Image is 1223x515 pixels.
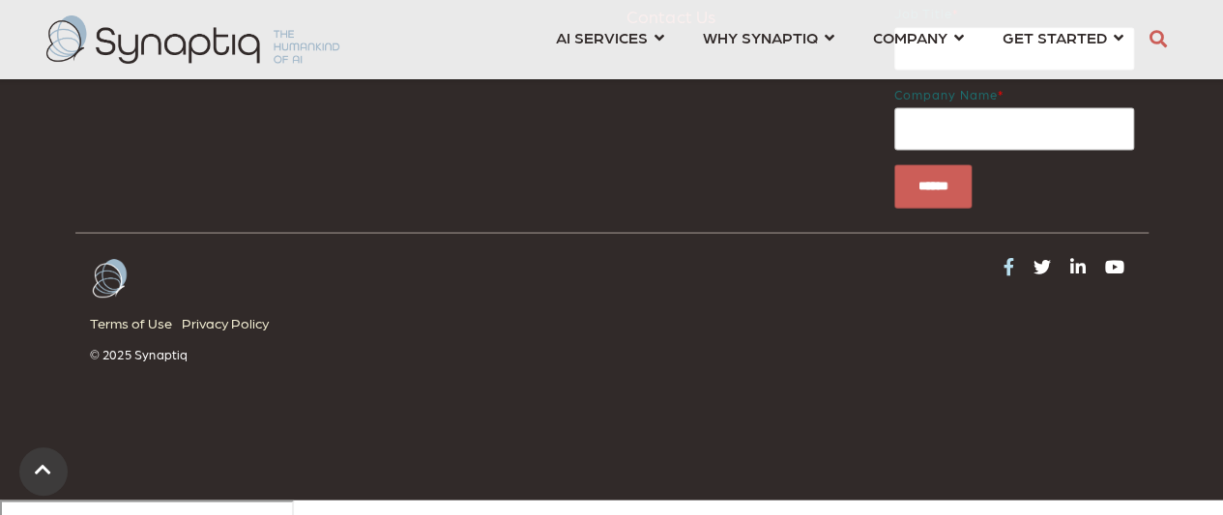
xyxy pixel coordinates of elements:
span: Company name [894,86,998,100]
a: AI SERVICES [556,19,664,55]
span: WHY SYNAPTIQ [703,24,818,50]
span: AI SERVICES [556,24,648,50]
a: WHY SYNAPTIQ [703,19,834,55]
a: Terms of Use [90,309,182,335]
a: COMPANY [873,19,964,55]
span: COMPANY [873,24,947,50]
a: Privacy Policy [182,309,278,335]
span: GET STARTED [1003,24,1107,50]
div: Navigation Menu [90,309,597,347]
img: synaptiq logo-2 [46,15,339,64]
nav: menu [537,5,1143,74]
a: GET STARTED [1003,19,1123,55]
img: Arctic-White Butterfly logo [90,257,129,300]
p: © 2025 Synaptiq [90,346,597,361]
